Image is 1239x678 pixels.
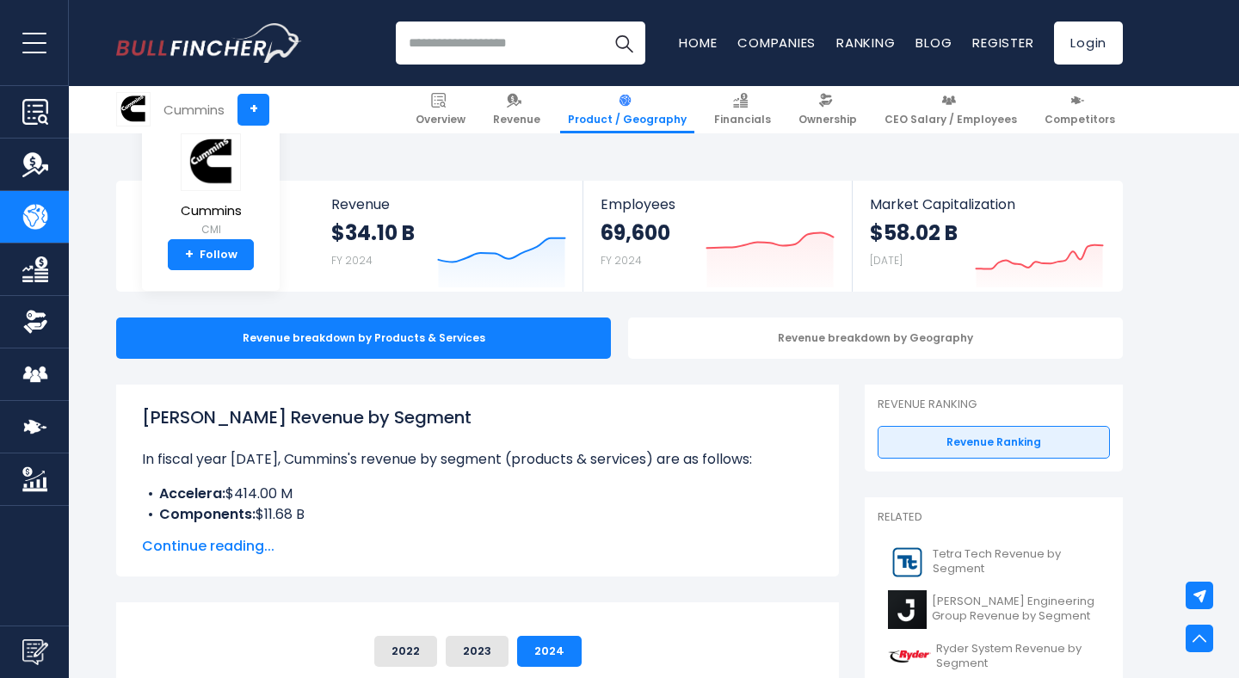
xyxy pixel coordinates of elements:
[870,253,903,268] small: [DATE]
[878,510,1110,525] p: Related
[628,317,1123,359] div: Revenue breakdown by Geography
[836,34,895,52] a: Ranking
[679,34,717,52] a: Home
[737,34,816,52] a: Companies
[602,22,645,65] button: Search
[601,253,642,268] small: FY 2024
[168,239,254,270] a: +Follow
[116,23,302,63] img: Bullfincher logo
[408,86,473,133] a: Overview
[237,94,269,126] a: +
[185,247,194,262] strong: +
[932,595,1100,624] span: [PERSON_NAME] Engineering Group Revenue by Segment
[972,34,1033,52] a: Register
[714,113,771,126] span: Financials
[517,636,582,667] button: 2024
[331,196,566,213] span: Revenue
[116,317,611,359] div: Revenue breakdown by Products & Services
[22,309,48,335] img: Ownership
[798,113,857,126] span: Ownership
[116,23,301,63] a: Go to homepage
[601,219,670,246] strong: 69,600
[878,586,1110,633] a: [PERSON_NAME] Engineering Group Revenue by Segment
[878,398,1110,412] p: Revenue Ranking
[583,181,851,292] a: Employees 69,600 FY 2024
[560,86,694,133] a: Product / Geography
[117,93,150,126] img: CMI logo
[870,196,1104,213] span: Market Capitalization
[142,536,813,557] span: Continue reading...
[878,426,1110,459] a: Revenue Ranking
[888,638,931,676] img: R logo
[936,642,1100,671] span: Ryder System Revenue by Segment
[331,219,415,246] strong: $34.10 B
[142,484,813,504] li: $414.00 M
[314,181,583,292] a: Revenue $34.10 B FY 2024
[1054,22,1123,65] a: Login
[1037,86,1123,133] a: Competitors
[142,504,813,525] li: $11.68 B
[493,113,540,126] span: Revenue
[374,636,437,667] button: 2022
[706,86,779,133] a: Financials
[485,86,548,133] a: Revenue
[1045,113,1115,126] span: Competitors
[877,86,1025,133] a: CEO Salary / Employees
[888,590,927,629] img: J logo
[142,404,813,430] h1: [PERSON_NAME] Revenue by Segment
[791,86,865,133] a: Ownership
[933,547,1100,576] span: Tetra Tech Revenue by Segment
[878,539,1110,586] a: Tetra Tech Revenue by Segment
[915,34,952,52] a: Blog
[163,100,225,120] div: Cummins
[446,636,509,667] button: 2023
[885,113,1017,126] span: CEO Salary / Employees
[568,113,687,126] span: Product / Geography
[181,133,241,191] img: CMI logo
[180,133,243,240] a: Cummins CMI
[331,253,373,268] small: FY 2024
[416,113,465,126] span: Overview
[142,449,813,470] p: In fiscal year [DATE], Cummins's revenue by segment (products & services) are as follows:
[181,222,242,237] small: CMI
[853,181,1121,292] a: Market Capitalization $58.02 B [DATE]
[159,504,256,524] b: Components:
[888,543,928,582] img: TTEK logo
[159,484,225,503] b: Accelera:
[181,204,242,219] span: Cummins
[870,219,958,246] strong: $58.02 B
[601,196,834,213] span: Employees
